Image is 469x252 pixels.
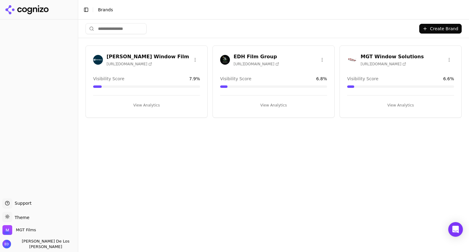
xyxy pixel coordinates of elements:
span: MGT Films [16,227,36,233]
nav: breadcrumb [98,7,452,13]
img: MGT Window Solutions [347,55,357,65]
span: Visibility Score [347,76,378,82]
span: [PERSON_NAME] De Los [PERSON_NAME] [13,239,75,250]
span: 7.9 % [189,76,200,82]
button: Open organization switcher [2,225,36,235]
span: Visibility Score [220,76,251,82]
div: Open Intercom Messenger [448,222,463,237]
span: Theme [12,215,29,220]
span: [URL][DOMAIN_NAME] [107,62,152,67]
span: Support [12,200,31,206]
span: Brands [98,7,113,12]
button: Create Brand [419,24,462,34]
h3: MGT Window Solutions [361,53,424,60]
button: View Analytics [93,100,200,110]
img: Eloisa De Los Santos [2,240,11,248]
h3: [PERSON_NAME] Window Film [107,53,189,60]
img: Campbell Window Film [93,55,103,65]
span: [URL][DOMAIN_NAME] [234,62,279,67]
button: Open user button [2,239,75,250]
img: EDH Film Group [220,55,230,65]
img: MGT Films [2,225,12,235]
span: 6.6 % [443,76,454,82]
span: Visibility Score [93,76,124,82]
span: 6.8 % [316,76,327,82]
button: View Analytics [220,100,327,110]
h3: EDH Film Group [234,53,279,60]
button: View Analytics [347,100,454,110]
span: [URL][DOMAIN_NAME] [361,62,406,67]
